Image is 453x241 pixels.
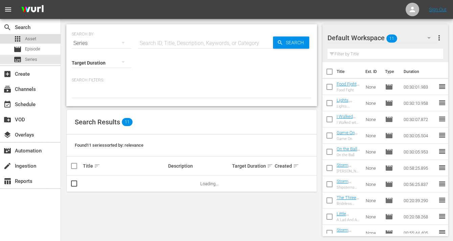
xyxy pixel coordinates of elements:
span: Episode [385,196,393,204]
span: reorder [438,212,446,220]
td: 00:20:39.290 [401,192,438,209]
td: 00:30:10.958 [401,95,438,111]
td: None [363,95,383,111]
a: Storm Surfers: Turtle Dove S1 EP 4 [337,163,358,183]
span: sort [267,163,273,169]
td: 00:30:05.504 [401,127,438,144]
td: 00:30:07.872 [401,111,438,127]
div: Target Duration [232,162,273,170]
td: None [363,144,383,160]
p: Search Filters: [72,77,312,83]
a: Storm Surfers: Shipsterns Bluff S1 Ep2 [337,179,360,199]
span: Series [14,55,22,64]
span: Episode [14,45,22,53]
div: On the Ball [337,153,360,157]
div: Game On [337,137,360,141]
th: Ext. ID [361,62,381,81]
span: Create [3,70,12,78]
span: Search Results [75,118,120,126]
div: Food Fight [337,88,360,92]
a: Game On S1 EP4 [337,130,358,140]
a: Food Fight S1 Ep1 [337,81,359,92]
div: Shipsterns Bluff [337,185,360,190]
div: A Lad And A Lamp [337,218,360,222]
span: Episode [385,99,393,107]
span: reorder [438,164,446,172]
td: None [363,160,383,176]
span: Channels [3,85,12,93]
span: 11 [122,118,133,126]
span: Episode [385,131,393,140]
span: Overlays [3,131,12,139]
span: 11 [386,31,397,46]
td: 00:58:25.895 [401,160,438,176]
span: Loading... [200,181,219,186]
span: Series [25,56,37,63]
div: [PERSON_NAME] [337,169,360,173]
span: VOD [3,116,12,124]
span: sort [94,163,100,169]
span: Asset [14,35,22,43]
td: 00:30:01.983 [401,79,438,95]
a: Little Rascals A Lad And A Lamp S1 Ep1 [337,211,356,237]
a: The Three Stooges Brideless Groom S1 Ep1 [337,195,359,220]
th: Duration [400,62,440,81]
span: Asset [25,35,36,42]
span: Automation [3,147,12,155]
td: None [363,176,383,192]
a: Lights, Camera, Traction S1 EP2 [337,98,359,118]
td: None [363,192,383,209]
span: Episode [385,148,393,156]
span: Episode [385,83,393,91]
a: On the Ball S1 EP5 [337,146,360,156]
td: None [363,225,383,241]
span: reorder [438,115,446,123]
span: Found 11 series sorted by: relevance [75,143,143,148]
button: Search [273,37,309,49]
span: Ingestion [3,162,12,170]
span: Episode [385,229,393,237]
span: reorder [438,99,446,107]
td: 00:20:58.268 [401,209,438,225]
span: reorder [438,196,446,204]
td: 00:30:05.953 [401,144,438,160]
a: I Walked with a Teacher S1 EP3 [337,114,358,134]
span: Reports [3,177,12,185]
button: more_vert [435,30,443,46]
span: sort [293,163,299,169]
span: reorder [438,131,446,139]
th: Title [337,62,361,81]
span: reorder [438,147,446,155]
span: Episode [385,180,393,188]
span: reorder [438,228,446,237]
div: Title [83,162,166,170]
div: Lights, Camera, Traction [337,104,360,109]
span: more_vert [435,34,443,42]
span: Episode [385,213,393,221]
td: None [363,79,383,95]
div: Created [275,162,294,170]
span: Episode [25,46,40,52]
td: 00:56:25.837 [401,176,438,192]
span: reorder [438,180,446,188]
td: None [363,111,383,127]
div: Default Workspace [327,28,437,47]
div: Brideless Groom [337,201,360,206]
span: Episode [385,164,393,172]
span: menu [4,5,12,14]
a: Sign Out [429,7,447,12]
span: Search [3,23,12,31]
td: 00:55:44.405 [401,225,438,241]
img: ans4CAIJ8jUAAAAAAAAAAAAAAAAAAAAAAAAgQb4GAAAAAAAAAAAAAAAAAAAAAAAAJMjXAAAAAAAAAAAAAAAAAAAAAAAAgAT5G... [16,2,49,18]
span: reorder [438,82,446,91]
td: None [363,209,383,225]
div: I Walked with a Teacher [337,120,360,125]
div: Series [72,34,131,53]
span: Episode [385,115,393,123]
th: Type [381,62,400,81]
div: Description [168,163,230,169]
span: Schedule [3,100,12,109]
td: None [363,127,383,144]
span: Search [283,37,309,49]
